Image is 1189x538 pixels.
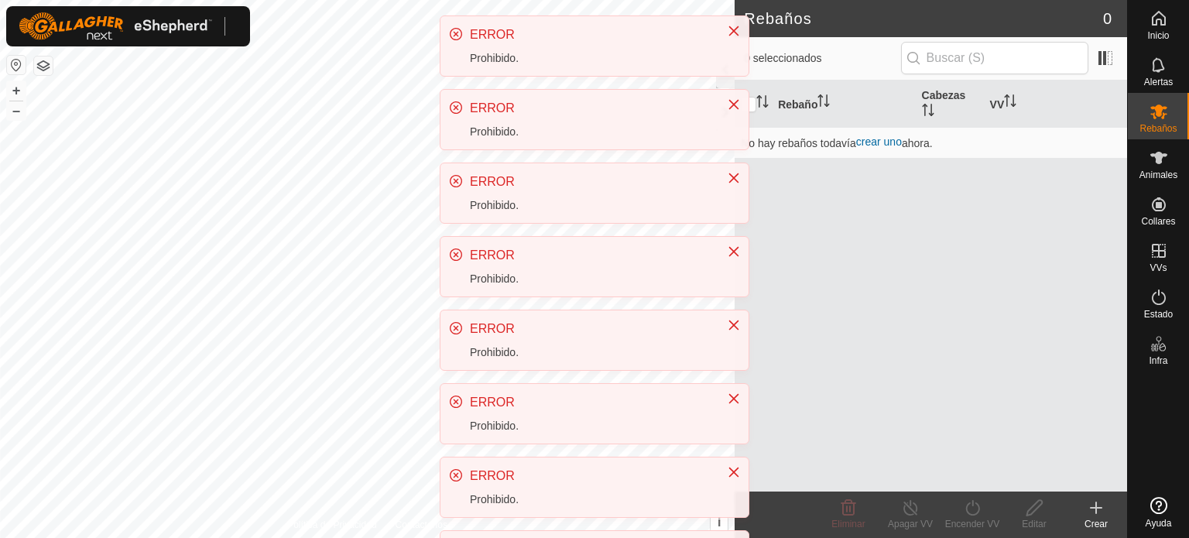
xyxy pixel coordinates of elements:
font: Prohibido. [470,272,519,285]
font: Rebaño [778,98,817,110]
font: Collares [1141,216,1175,227]
font: ERROR [470,28,515,41]
font: Estado [1144,309,1173,320]
font: Prohibido. [470,346,519,358]
a: Ayuda [1128,491,1189,534]
a: Política de Privacidad [287,518,376,532]
font: Inicio [1147,30,1169,41]
font: 0 [1103,10,1112,27]
button: Capas del Mapa [34,57,53,75]
font: ERROR [470,175,515,188]
font: Política de Privacidad [287,519,376,530]
p-sorticon: Activar para ordenar [756,98,769,110]
font: Prohibido. [470,493,519,505]
button: Restablecer Mapa [7,56,26,74]
font: Eliminar [831,519,865,529]
button: Cerca [723,20,745,42]
input: Buscar (S) [901,42,1088,74]
button: Cerca [723,461,745,483]
font: Crear [1084,519,1108,529]
font: ERROR [470,322,515,335]
font: + [12,82,21,98]
font: Editar [1022,519,1046,529]
button: Cerca [723,241,745,262]
font: ERROR [470,469,515,482]
font: ahora. [902,137,933,149]
font: Ayuda [1146,518,1172,529]
font: Rebaños [744,10,812,27]
font: – [12,102,20,118]
button: + [7,81,26,100]
button: – [7,101,26,120]
button: Cerca [723,94,745,115]
p-sorticon: Activar para ordenar [1004,97,1016,109]
font: Prohibido. [470,420,519,432]
font: VVs [1150,262,1167,273]
button: Cerca [723,314,745,336]
font: Cabezas [922,89,966,101]
a: Contáctenos [396,518,447,532]
img: Logotipo de Gallagher [19,12,212,40]
font: Animales [1139,170,1177,180]
button: Cerca [723,388,745,409]
font: Alertas [1144,77,1173,87]
font: Apagar VV [888,519,933,529]
button: Cerca [723,167,745,189]
font: Rebaños [1139,123,1177,134]
font: ERROR [470,101,515,115]
font: VV [990,98,1005,110]
font: Infra [1149,355,1167,366]
font: Prohibido. [470,199,519,211]
font: Contáctenos [396,519,447,530]
font: 0 seleccionados [744,52,821,64]
font: No hay rebaños todavía [741,137,856,149]
font: ERROR [470,248,515,262]
font: ERROR [470,396,515,409]
font: Encender VV [945,519,1000,529]
p-sorticon: Activar para ordenar [817,97,830,109]
a: crear uno [856,135,902,148]
font: Prohibido. [470,52,519,64]
p-sorticon: Activar para ordenar [922,106,934,118]
font: Prohibido. [470,125,519,138]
